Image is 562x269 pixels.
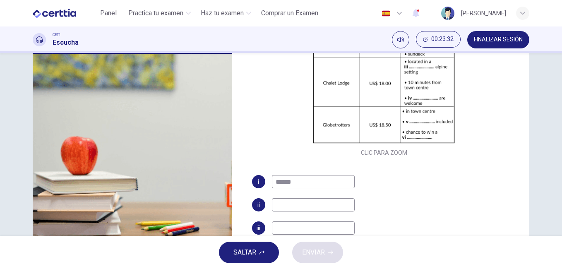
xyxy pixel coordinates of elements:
[258,179,259,185] span: i
[461,8,506,18] div: [PERSON_NAME]
[233,247,256,258] span: SALTAR
[441,7,454,20] img: Profile picture
[128,8,183,18] span: Practica tu examen
[416,31,461,48] button: 00:23:32
[53,38,79,48] h1: Escucha
[257,225,260,231] span: iii
[33,54,232,255] img: Holiday in Queenstown
[431,36,454,43] span: 00:23:32
[125,6,194,21] button: Practica tu examen
[257,202,260,208] span: ii
[33,5,76,22] img: CERTTIA logo
[100,8,117,18] span: Panel
[53,32,61,38] span: CET1
[416,31,461,48] div: Ocultar
[219,242,279,263] button: SALTAR
[261,8,318,18] span: Comprar un Examen
[95,6,122,21] button: Panel
[33,5,95,22] a: CERTTIA logo
[201,8,244,18] span: Haz tu examen
[258,6,322,21] button: Comprar un Examen
[467,31,529,48] button: FINALIZAR SESIÓN
[381,10,391,17] img: es
[474,36,523,43] span: FINALIZAR SESIÓN
[197,6,255,21] button: Haz tu examen
[392,31,409,48] div: Silenciar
